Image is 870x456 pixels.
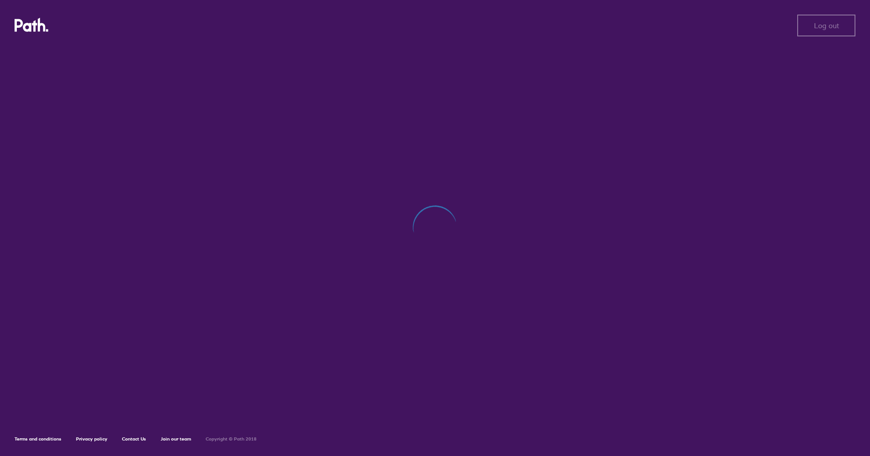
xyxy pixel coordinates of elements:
a: Contact Us [122,436,146,442]
span: Log out [814,21,839,30]
button: Log out [797,15,855,36]
a: Privacy policy [76,436,107,442]
a: Terms and conditions [15,436,61,442]
a: Join our team [161,436,191,442]
h6: Copyright © Path 2018 [206,436,257,442]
